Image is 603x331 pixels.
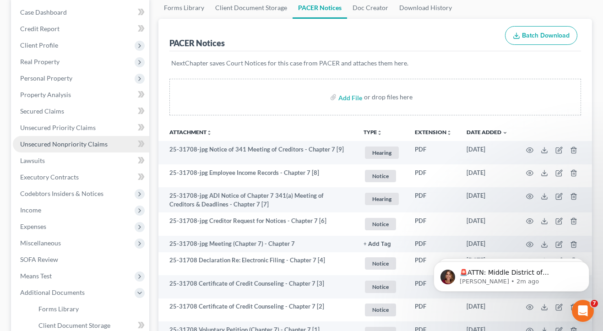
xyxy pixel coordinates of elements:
td: PDF [407,187,459,212]
a: Hearing [364,145,400,160]
td: 25-31708-jpg Creditor Request for Notices - Chapter 7 [6] [158,212,356,236]
span: Client Profile [20,41,58,49]
a: Lawsuits [13,152,149,169]
button: Batch Download [505,26,577,45]
i: expand_more [502,130,508,136]
a: Attachmentunfold_more [169,129,212,136]
td: [DATE] [459,212,515,236]
div: PACER Notices [169,38,225,49]
span: Unsecured Nonpriority Claims [20,140,108,148]
td: [DATE] [459,298,515,322]
span: Notice [365,304,396,316]
span: Hearing [365,193,399,205]
span: Notice [365,257,396,270]
a: SOFA Review [13,251,149,268]
a: Secured Claims [13,103,149,119]
a: Unsecured Nonpriority Claims [13,136,149,152]
span: Hearing [365,147,399,159]
span: Means Test [20,272,52,280]
p: NextChapter saves Court Notices for this case from PACER and attaches them here. [171,59,579,68]
td: [DATE] [459,164,515,188]
td: PDF [407,164,459,188]
iframe: Intercom live chat [572,300,594,322]
a: Forms Library [31,301,149,317]
i: unfold_more [377,130,382,136]
span: Miscellaneous [20,239,61,247]
span: Executory Contracts [20,173,79,181]
td: 25-31708 Certificate of Credit Counseling - Chapter 7 [2] [158,298,356,322]
td: 25-31708 Certificate of Credit Counseling - Chapter 7 [3] [158,275,356,298]
span: Secured Claims [20,107,64,115]
span: Notice [365,170,396,182]
span: Income [20,206,41,214]
span: Forms Library [38,305,79,313]
td: PDF [407,252,459,276]
a: Notice [364,217,400,232]
td: 25-31708-jpg ADI Notice of Chapter 7 341(a) Meeting of Creditors & Deadlines - Chapter 7 [7] [158,187,356,212]
td: PDF [407,236,459,252]
span: Client Document Storage [38,321,110,329]
td: 25-31708 Declaration Re: Electronic Filing - Chapter 7 [4] [158,252,356,276]
a: Property Analysis [13,87,149,103]
span: Personal Property [20,74,72,82]
span: Unsecured Priority Claims [20,124,96,131]
span: SOFA Review [20,255,58,263]
a: Notice [364,168,400,184]
td: PDF [407,212,459,236]
a: Notice [364,302,400,317]
td: 25-31708-jpg Notice of 341 Meeting of Creditors - Chapter 7 [9] [158,141,356,164]
span: Lawsuits [20,157,45,164]
td: [DATE] [459,187,515,212]
span: Codebtors Insiders & Notices [20,190,103,197]
td: [DATE] [459,141,515,164]
iframe: Intercom notifications message [420,242,603,306]
a: Unsecured Priority Claims [13,119,149,136]
i: unfold_more [206,130,212,136]
a: Extensionunfold_more [415,129,452,136]
span: Property Analysis [20,91,71,98]
span: Expenses [20,222,46,230]
i: unfold_more [446,130,452,136]
span: Case Dashboard [20,8,67,16]
td: PDF [407,298,459,322]
div: or drop files here [364,92,413,102]
span: Notice [365,218,396,230]
a: Notice [364,279,400,294]
td: PDF [407,275,459,298]
a: + Add Tag [364,239,400,248]
td: 25-31708-jpg Employee Income Records - Chapter 7 [8] [158,164,356,188]
span: Batch Download [522,32,570,39]
button: + Add Tag [364,241,391,247]
a: Date Added expand_more [467,129,508,136]
a: Executory Contracts [13,169,149,185]
span: Real Property [20,58,60,65]
td: 25-31708-jpg Meeting (Chapter 7) - Chapter 7 [158,236,356,252]
a: Hearing [364,191,400,206]
button: TYPEunfold_more [364,130,382,136]
td: [DATE] [459,236,515,252]
a: Credit Report [13,21,149,37]
a: Notice [364,256,400,271]
span: Notice [365,281,396,293]
span: Credit Report [20,25,60,33]
span: Additional Documents [20,288,85,296]
span: 7 [591,300,598,307]
td: PDF [407,141,459,164]
a: Case Dashboard [13,4,149,21]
